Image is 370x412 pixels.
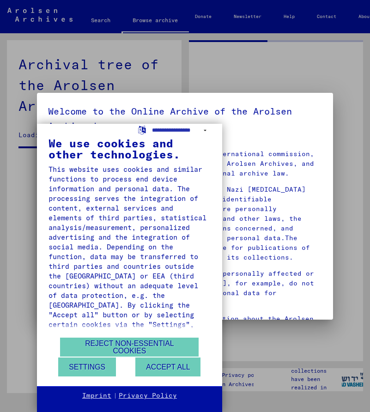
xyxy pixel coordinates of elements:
button: Accept all [135,357,200,376]
div: This website uses cookies and similar functions to process end device information and personal da... [49,164,211,378]
div: We use cookies and other technologies. [49,138,211,160]
a: Imprint [82,391,111,400]
button: Settings [58,357,116,376]
a: Privacy Policy [119,391,177,400]
button: Reject non-essential cookies [60,338,199,357]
